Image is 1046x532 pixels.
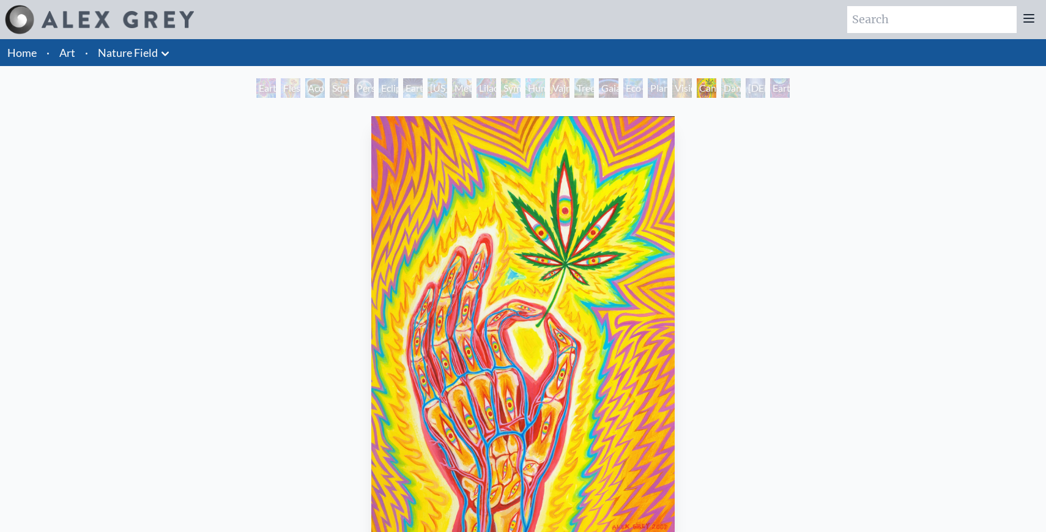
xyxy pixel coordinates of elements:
[501,78,521,98] div: Symbiosis: Gall Wasp & Oak Tree
[599,78,618,98] div: Gaia
[847,6,1017,33] input: Search
[623,78,643,98] div: Eco-Atlas
[403,78,423,98] div: Earth Energies
[256,78,276,98] div: Earth Witness
[525,78,545,98] div: Humming Bird
[672,78,692,98] div: Vision Tree
[452,78,472,98] div: Metamorphosis
[42,39,54,66] li: ·
[354,78,374,98] div: Person Planet
[428,78,447,98] div: [US_STATE] Song
[379,78,398,98] div: Eclipse
[574,78,594,98] div: Tree & Person
[59,44,75,61] a: Art
[648,78,667,98] div: Planetary Prayers
[721,78,741,98] div: Dance of Cannabia
[697,78,716,98] div: Cannabis Mudra
[281,78,300,98] div: Flesh of the Gods
[746,78,765,98] div: [DEMOGRAPHIC_DATA] in the Ocean of Awareness
[80,39,93,66] li: ·
[7,46,37,59] a: Home
[305,78,325,98] div: Acorn Dream
[550,78,569,98] div: Vajra Horse
[330,78,349,98] div: Squirrel
[98,44,158,61] a: Nature Field
[477,78,496,98] div: Lilacs
[770,78,790,98] div: Earthmind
